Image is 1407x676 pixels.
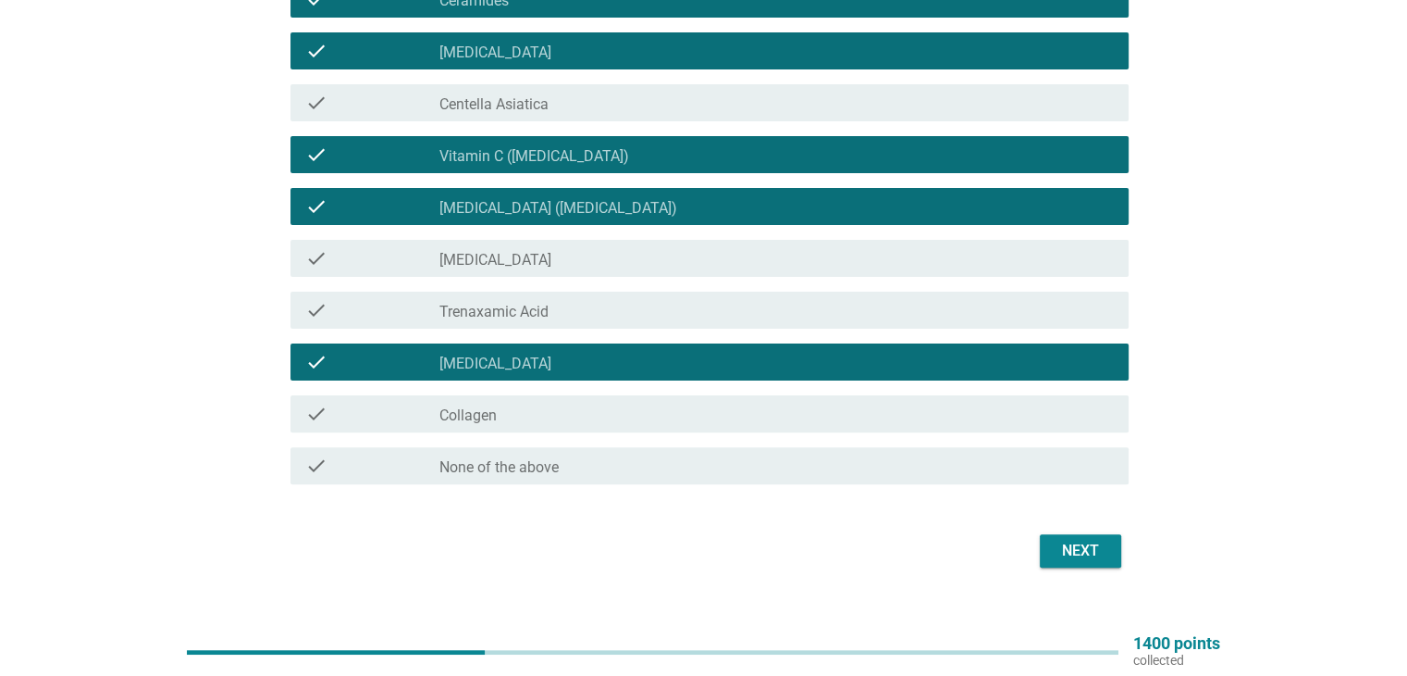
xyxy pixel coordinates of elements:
i: check [305,351,327,373]
i: check [305,92,327,114]
i: check [305,299,327,321]
i: check [305,40,327,62]
label: Vitamin C ([MEDICAL_DATA]) [439,147,629,166]
i: check [305,144,327,166]
label: [MEDICAL_DATA] [439,251,551,269]
label: Centella Asiatica [439,95,549,114]
p: collected [1133,652,1220,669]
label: Trenaxamic Acid [439,303,549,321]
i: check [305,247,327,269]
label: [MEDICAL_DATA] ([MEDICAL_DATA]) [439,199,677,218]
label: [MEDICAL_DATA] [439,355,551,373]
i: check [305,195,327,218]
i: check [305,455,327,477]
label: None of the above [439,458,559,477]
i: check [305,403,327,425]
div: Next [1055,540,1106,562]
label: Collagen [439,407,497,425]
p: 1400 points [1133,635,1220,652]
button: Next [1040,534,1121,568]
label: [MEDICAL_DATA] [439,44,551,62]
